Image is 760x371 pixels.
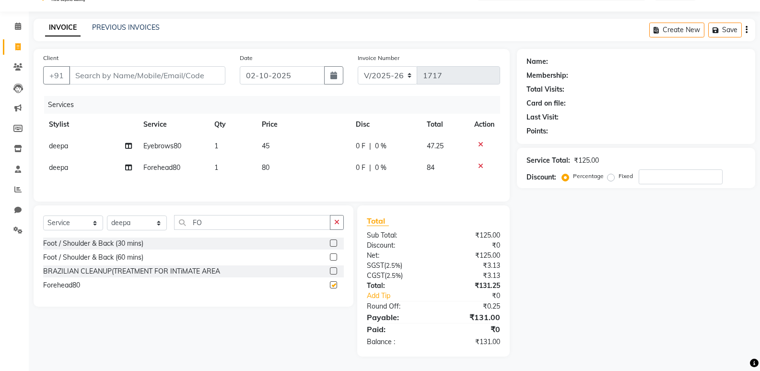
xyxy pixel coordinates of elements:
div: ₹0.25 [433,301,507,311]
div: ₹0 [433,323,507,335]
button: Save [708,23,742,37]
div: ₹3.13 [433,271,507,281]
span: 0 % [375,163,386,173]
label: Fixed [619,172,633,180]
span: 2.5% [386,272,401,279]
span: 80 [262,163,269,172]
span: 2.5% [386,262,400,269]
span: SGST [367,261,384,270]
a: Add Tip [360,291,446,301]
div: Foot / Shoulder & Back (60 mins) [43,252,143,263]
button: Create New [649,23,704,37]
div: Points: [526,126,548,136]
button: +91 [43,66,70,84]
div: ₹131.25 [433,281,507,291]
div: ( ) [360,271,433,281]
th: Qty [209,114,256,135]
th: Action [468,114,500,135]
div: Foot / Shoulder & Back (30 mins) [43,239,143,249]
span: 0 F [356,163,365,173]
div: ₹131.00 [433,337,507,347]
span: | [369,141,371,151]
span: Eyebrows80 [143,142,181,150]
span: | [369,163,371,173]
div: ₹125.00 [574,156,599,166]
div: ₹0 [446,291,507,301]
th: Service [138,114,209,135]
div: Round Off: [360,301,433,311]
label: Percentage [573,172,604,180]
a: INVOICE [45,19,81,36]
a: PREVIOUS INVOICES [92,23,160,32]
div: Paid: [360,323,433,335]
div: Membership: [526,71,568,81]
div: ₹131.00 [433,311,507,323]
div: BRAZILIAN CLEANUP(TREATMENT FOR INTiMATE AREA [43,266,220,276]
span: 0 % [375,141,386,151]
span: 47.25 [427,142,444,150]
div: ₹3.13 [433,261,507,271]
div: Total: [360,281,433,291]
span: 1 [214,163,218,172]
input: Search by Name/Mobile/Email/Code [69,66,225,84]
div: ₹125.00 [433,251,507,261]
div: Forehead80 [43,280,80,290]
div: Services [44,96,507,114]
div: ( ) [360,261,433,271]
input: Search or Scan [174,215,330,230]
th: Stylist [43,114,138,135]
div: Total Visits: [526,84,564,95]
div: Net: [360,251,433,261]
span: 0 F [356,141,365,151]
div: Payable: [360,311,433,323]
th: Disc [350,114,421,135]
span: deepa [49,142,68,150]
label: Date [240,54,253,62]
span: Total [367,216,389,226]
div: Discount: [360,240,433,251]
span: CGST [367,271,385,280]
th: Price [256,114,351,135]
div: Last Visit: [526,112,559,122]
div: Name: [526,57,548,67]
span: Forehead80 [143,163,180,172]
div: Card on file: [526,98,566,108]
th: Total [421,114,468,135]
span: 1 [214,142,218,150]
div: ₹0 [433,240,507,251]
div: Service Total: [526,156,570,166]
span: deepa [49,163,68,172]
div: Balance : [360,337,433,347]
div: ₹125.00 [433,230,507,240]
span: 45 [262,142,269,150]
span: 84 [427,163,434,172]
div: Sub Total: [360,230,433,240]
label: Invoice Number [358,54,399,62]
div: Discount: [526,172,556,182]
label: Client [43,54,58,62]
